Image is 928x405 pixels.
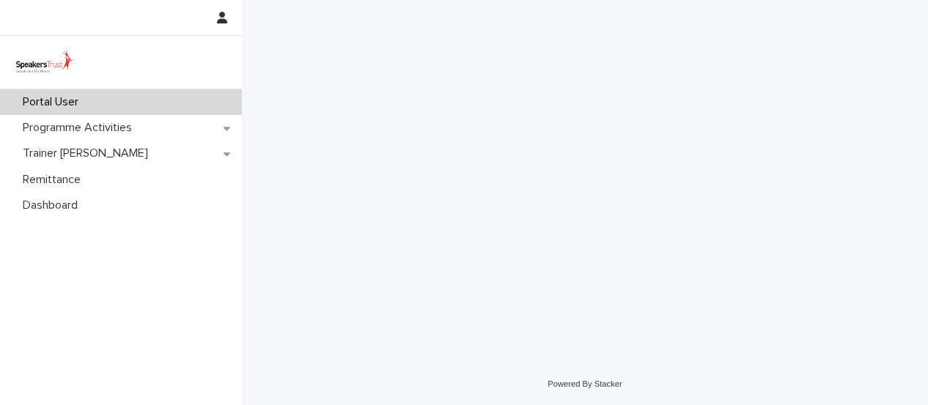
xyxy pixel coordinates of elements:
[12,48,77,77] img: UVamC7uQTJC0k9vuxGLS
[17,95,90,109] p: Portal User
[17,173,92,187] p: Remittance
[17,198,89,212] p: Dashboard
[17,121,144,135] p: Programme Activities
[548,379,622,388] a: Powered By Stacker
[17,146,160,160] p: Trainer [PERSON_NAME]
